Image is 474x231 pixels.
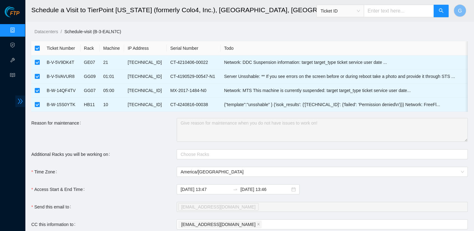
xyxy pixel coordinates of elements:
[31,167,60,177] label: Time Zone
[100,98,124,112] td: 10
[439,8,444,14] span: search
[221,84,468,98] td: Network: MTS This machine is currently suspended: target target_type ticket service user date...
[240,186,290,193] input: End date
[124,69,167,84] td: [TECHNICAL_ID]
[81,55,100,69] td: GE07
[31,202,74,212] label: Send this email to
[233,187,238,192] span: swap-right
[10,70,15,82] span: read
[167,55,221,69] td: CT-4210406-00022
[31,184,87,194] label: Access Start & End Time
[178,221,261,228] span: gdbantad@gmail.com
[100,55,124,69] td: 21
[100,84,124,98] td: 05:00
[263,221,264,228] input: CC this information to
[320,6,360,16] span: Ticket ID
[43,55,81,69] td: B-V-5V9DK4T
[233,187,238,192] span: to
[81,69,100,84] td: GG09
[458,7,462,15] span: G
[180,167,464,177] span: America/Chicago
[100,41,124,55] th: Machine
[124,84,167,98] td: [TECHNICAL_ID]
[364,5,434,17] input: Enter text here...
[124,98,167,112] td: [TECHNICAL_ID]
[167,84,221,98] td: MX-2017-1484-N0
[100,69,124,84] td: 01:01
[454,4,466,17] button: G
[434,5,449,17] button: search
[60,29,62,34] span: /
[43,69,81,84] td: B-V-5VAVUR8
[180,186,230,193] input: Access Start & End Time
[31,149,112,159] label: Additional Racks you will be working on
[178,203,258,211] span: vaslan@akamai.com
[43,84,81,98] td: B-W-14QF4TV
[181,203,255,210] span: [EMAIL_ADDRESS][DOMAIN_NAME]
[31,118,83,128] label: Reason for maintenance
[221,98,468,112] td: {"template":"unsshable" } {'isok_results': {'23.212.237.237': {'failed': 'Permission denied\n'}}}...
[10,11,19,17] span: FTP
[124,55,167,69] td: [TECHNICAL_ID]
[257,223,260,226] span: close
[43,98,81,112] td: B-W-15S0YTK
[5,6,32,17] img: Akamai Technologies
[81,98,100,112] td: HB11
[124,41,167,55] th: IP Address
[260,203,261,211] input: Send this email to
[181,221,255,228] span: [EMAIL_ADDRESS][DOMAIN_NAME]
[167,41,221,55] th: Serial Number
[64,29,121,34] a: Schedule-visit (B-3-EALN7C)
[5,11,19,19] a: Akamai TechnologiesFTP
[34,29,58,34] a: Datacenters
[167,69,221,84] td: CT-4190529-00547-N1
[15,95,25,107] span: double-right
[221,55,468,69] td: Network: DDC Suspension information: target target_type ticket service user date ...
[177,118,468,142] textarea: Reason for maintenance
[43,41,81,55] th: Ticket Number
[31,219,78,229] label: CC this information to
[81,84,100,98] td: GG07
[167,98,221,112] td: CT-4240816-00038
[81,41,100,55] th: Rack
[221,41,468,55] th: Todo
[221,69,468,84] td: Server Unsshable: ** If you see errors on the screen before or during reboot take a photo and pro...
